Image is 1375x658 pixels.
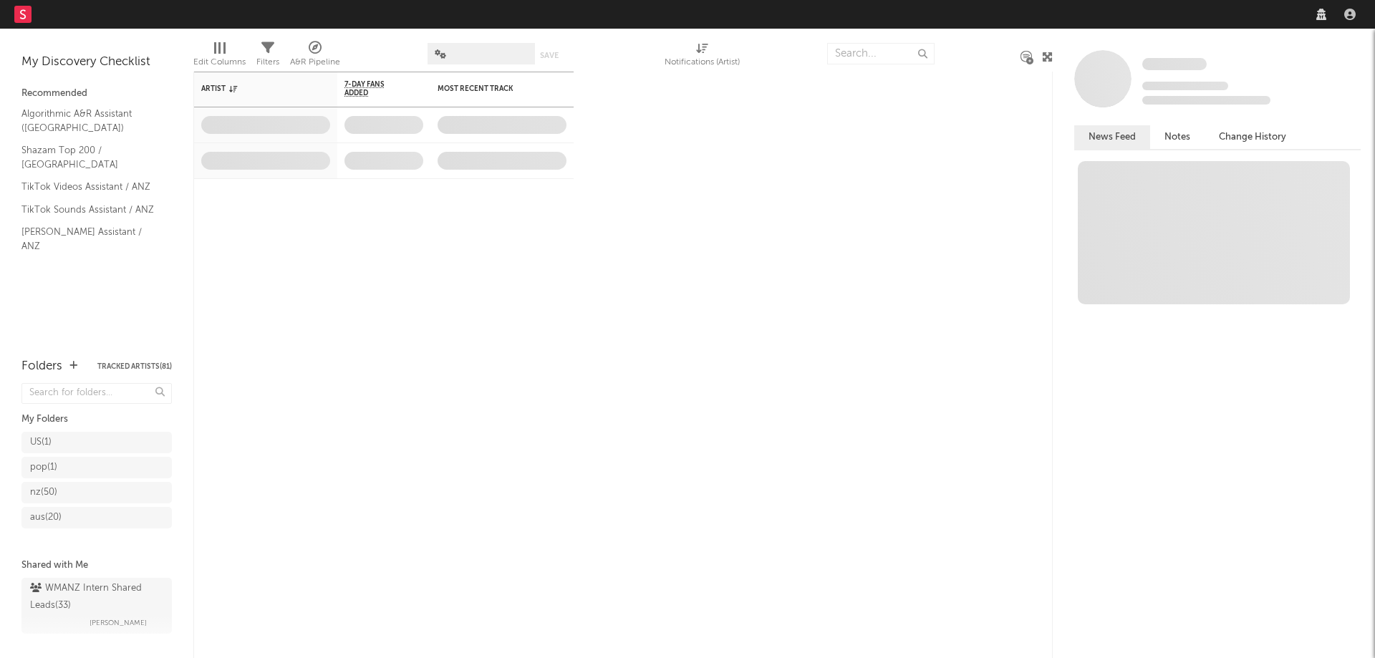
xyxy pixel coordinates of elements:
div: Notifications (Artist) [665,36,740,77]
div: My Discovery Checklist [21,54,172,71]
div: US ( 1 ) [30,434,52,451]
a: aus(20) [21,507,172,528]
span: 7-Day Fans Added [344,80,402,97]
a: [PERSON_NAME] Assistant / ANZ [21,224,158,253]
div: Notifications (Artist) [665,54,740,71]
a: WMANZ Intern Shared Leads(33)[PERSON_NAME] [21,578,172,634]
div: A&R Pipeline [290,36,340,77]
button: Notes [1150,125,1205,149]
div: Folders [21,358,62,375]
div: pop ( 1 ) [30,459,57,476]
span: Tracking Since: [DATE] [1142,82,1228,90]
div: Most Recent Track [438,84,545,93]
input: Search... [827,43,935,64]
a: US(1) [21,432,172,453]
button: Save [540,52,559,59]
div: My Folders [21,411,172,428]
a: Shazam Top 200 / [GEOGRAPHIC_DATA] [21,142,158,172]
a: nz(50) [21,482,172,503]
div: Filters [256,36,279,77]
a: pop(1) [21,457,172,478]
div: Shared with Me [21,557,172,574]
span: Some Artist [1142,58,1207,70]
div: Edit Columns [193,36,246,77]
div: aus ( 20 ) [30,509,62,526]
span: [PERSON_NAME] [90,614,147,632]
div: A&R Pipeline [290,54,340,71]
div: Artist [201,84,309,93]
div: Filters [256,54,279,71]
input: Search for folders... [21,383,172,404]
a: TikTok Sounds Assistant / ANZ [21,202,158,218]
a: Some Artist [1142,57,1207,72]
div: WMANZ Intern Shared Leads ( 33 ) [30,580,160,614]
button: Tracked Artists(81) [97,363,172,370]
div: Edit Columns [193,54,246,71]
span: 0 fans last week [1142,96,1270,105]
div: Recommended [21,85,172,102]
a: TikTok Videos Assistant / ANZ [21,179,158,195]
div: nz ( 50 ) [30,484,57,501]
a: Algorithmic A&R Assistant ([GEOGRAPHIC_DATA]) [21,106,158,135]
button: News Feed [1074,125,1150,149]
button: Change History [1205,125,1301,149]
